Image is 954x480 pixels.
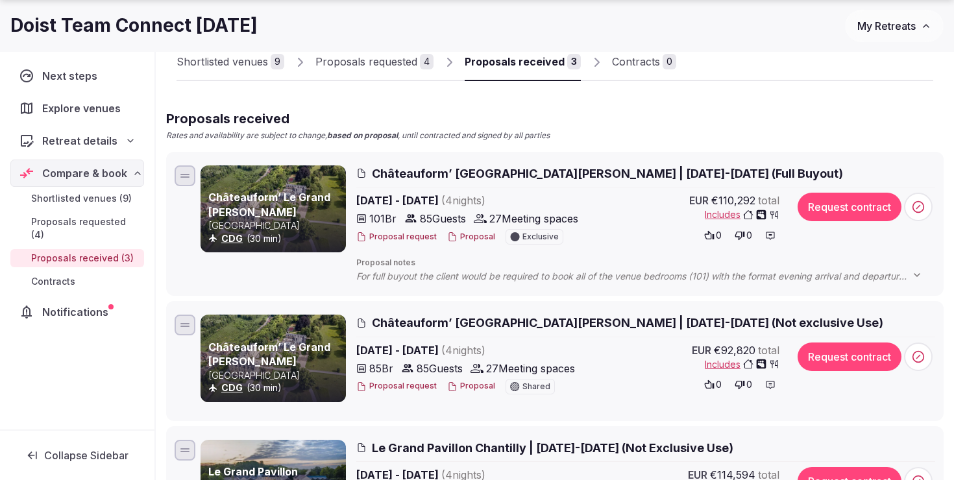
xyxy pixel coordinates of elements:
button: Request contract [798,193,901,221]
a: Châteauform’ Le Grand [PERSON_NAME] [208,341,330,368]
button: CDG [221,232,243,245]
button: Proposal request [356,232,437,243]
span: ( 4 night s ) [441,344,485,357]
span: EUR [692,342,711,358]
a: Proposals requested (4) [10,213,144,244]
p: Rates and availability are subject to change, , until contracted and signed by all parties [166,130,550,141]
span: 0 [746,378,752,391]
button: Collapse Sidebar [10,441,144,470]
span: Le Grand Pavillon Chantilly | [DATE]-[DATE] (Not Exclusive Use) [372,440,733,456]
button: Request contract [798,342,901,371]
span: 0 [746,229,752,242]
div: (30 min) [208,232,343,245]
button: Proposal request [356,381,437,392]
span: For full buyout the client would be required to book all of the venue bedrooms (101) with the for... [356,270,935,283]
span: Châteauform’ [GEOGRAPHIC_DATA][PERSON_NAME] | [DATE]-[DATE] (Not exclusive Use) [372,315,883,331]
div: 3 [567,54,581,69]
span: Compare & book [42,165,127,181]
a: Contracts [10,272,144,291]
a: CDG [221,382,243,393]
span: 85 Guests [420,211,466,226]
button: My Retreats [845,10,944,42]
span: total [758,342,779,358]
a: Notifications [10,298,144,326]
div: 9 [271,54,284,69]
span: Notifications [42,304,114,320]
a: Châteauform’ Le Grand [PERSON_NAME] [208,191,330,218]
div: Contracts [612,54,660,69]
a: CDG [221,233,243,244]
p: [GEOGRAPHIC_DATA] [208,369,343,382]
span: €110,292 [711,193,755,208]
button: 0 [700,376,726,394]
span: Exclusive [522,233,559,241]
h1: Doist Team Connect [DATE] [10,13,258,38]
span: €92,820 [714,342,755,358]
span: Collapse Sidebar [44,449,128,462]
button: Includes [705,358,779,371]
span: Next steps [42,68,103,84]
div: (30 min) [208,381,343,394]
button: 0 [731,376,756,394]
h2: Proposals received [166,110,550,128]
button: Includes [705,208,779,221]
span: 27 Meeting spaces [489,211,578,226]
a: Explore venues [10,95,144,122]
a: Next steps [10,62,144,90]
div: Shortlisted venues [177,54,268,69]
a: Shortlisted venues (9) [10,189,144,208]
span: 27 Meeting spaces [486,361,575,376]
a: Shortlisted venues9 [177,43,284,81]
span: Proposals requested (4) [31,215,139,241]
span: My Retreats [857,19,916,32]
p: [GEOGRAPHIC_DATA] [208,219,343,232]
span: total [758,193,779,208]
a: Proposals received3 [465,43,581,81]
span: EUR [689,193,709,208]
span: Proposal notes [356,258,935,269]
strong: based on proposal [327,130,398,140]
span: ( 4 night s ) [441,194,485,207]
a: Contracts0 [612,43,676,81]
span: 85 Br [369,361,393,376]
button: CDG [221,381,243,394]
span: Châteauform’ [GEOGRAPHIC_DATA][PERSON_NAME] | [DATE]-[DATE] (Full Buyout) [372,165,843,182]
div: 4 [420,54,434,69]
button: Proposal [447,381,495,392]
span: [DATE] - [DATE] [356,342,585,358]
span: Shared [522,383,550,390]
span: 0 [716,229,722,242]
button: 0 [700,226,726,245]
span: 0 [716,378,722,391]
span: Contracts [31,275,75,288]
span: Retreat details [42,133,117,149]
a: Proposals received (3) [10,249,144,267]
a: Proposals requested4 [315,43,434,81]
span: 101 Br [369,211,397,226]
span: [DATE] - [DATE] [356,193,585,208]
div: Proposals requested [315,54,417,69]
button: 0 [731,226,756,245]
div: Proposals received [465,54,565,69]
span: Explore venues [42,101,126,116]
div: 0 [663,54,676,69]
span: Shortlisted venues (9) [31,192,132,205]
button: Proposal [447,232,495,243]
span: Proposals received (3) [31,252,134,265]
span: 85 Guests [417,361,463,376]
